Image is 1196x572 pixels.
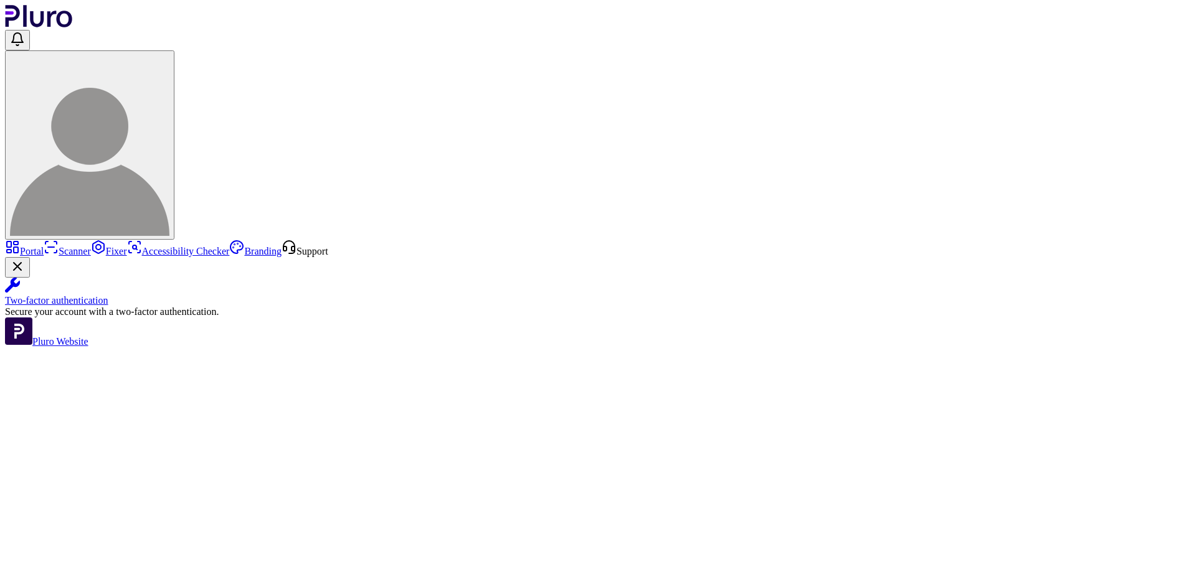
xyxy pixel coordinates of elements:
a: Two-factor authentication [5,278,1191,306]
button: Close Two-factor authentication notification [5,257,30,278]
button: Open notifications, you have undefined new notifications [5,30,30,50]
a: Scanner [44,246,91,256]
a: Open Pluro Website [5,336,88,347]
a: Open Support screen [282,246,328,256]
div: Two-factor authentication [5,295,1191,306]
img: שיר בהר [10,77,169,236]
a: Portal [5,246,44,256]
a: Accessibility Checker [127,246,230,256]
a: Logo [5,19,73,29]
a: Fixer [91,246,127,256]
a: Branding [229,246,282,256]
button: שיר בהר [5,50,174,240]
aside: Sidebar menu [5,240,1191,347]
div: Secure your account with a two-factor authentication. [5,306,1191,317]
